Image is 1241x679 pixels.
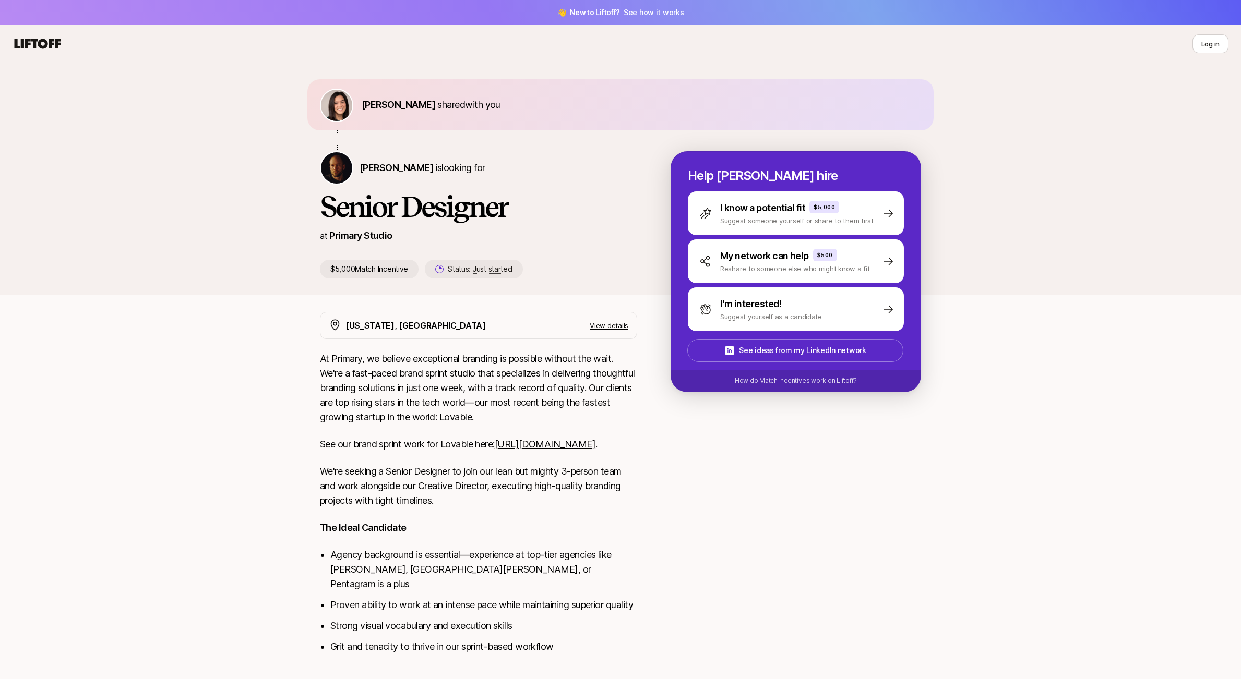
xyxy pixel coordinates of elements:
p: I know a potential fit [720,201,805,215]
span: [PERSON_NAME] [360,162,433,173]
p: Suggest yourself as a candidate [720,311,822,322]
p: is looking for [360,161,485,175]
p: Status: [448,263,512,275]
p: [US_STATE], [GEOGRAPHIC_DATA] [345,319,486,332]
a: Primary Studio [329,230,392,241]
button: Log in [1192,34,1228,53]
li: Strong visual vocabulary and execution skills [330,619,637,633]
p: See ideas from my LinkedIn network [739,344,866,357]
span: with you [465,99,500,110]
p: $5,000 [814,203,835,211]
p: How do Match Incentives work on Liftoff? [735,376,857,385]
img: 71d7b91d_d7cb_43b4_a7ea_a9b2f2cc6e03.jpg [321,90,352,121]
li: Agency background is essential—experience at top-tier agencies like [PERSON_NAME], [GEOGRAPHIC_DA... [330,548,637,591]
h1: Senior Designer [320,191,637,222]
li: Grit and tenacity to thrive in our sprint-based workflow [330,639,637,654]
p: Reshare to someone else who might know a fit [720,263,870,274]
span: Just started [473,264,512,274]
strong: The Ideal Candidate [320,522,407,533]
p: I'm interested! [720,297,782,311]
p: Suggest someone yourself or share to them first [720,215,874,226]
p: $5,000 Match Incentive [320,260,419,278]
p: See our brand sprint work for Lovable here: . [320,437,637,452]
p: We're seeking a Senior Designer to join our lean but mighty 3-person team and work alongside our ... [320,464,637,508]
p: shared [362,98,505,112]
span: 👋 New to Liftoff? [557,6,684,19]
img: Nicholas Pattison [321,152,352,184]
p: $500 [817,251,833,259]
p: At Primary, we believe exceptional branding is possible without the wait. We're a fast-paced bran... [320,351,637,425]
p: Help [PERSON_NAME] hire [688,168,904,183]
a: [URL][DOMAIN_NAME] [495,439,595,450]
button: See ideas from my LinkedIn network [687,339,903,362]
a: See how it works [624,8,684,17]
p: My network can help [720,249,809,263]
span: [PERSON_NAME] [362,99,435,110]
p: at [320,229,327,242]
li: Proven ability to work at an intense pace while maintaining superior quality [330,598,637,612]
p: View details [590,320,628,331]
